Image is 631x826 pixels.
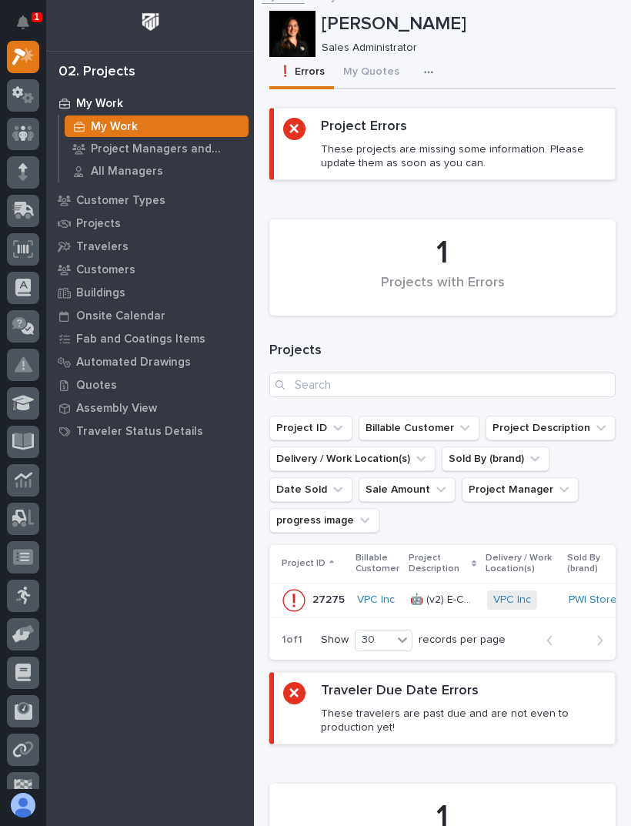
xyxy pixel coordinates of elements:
[269,477,352,502] button: Date Sold
[359,416,479,440] button: Billable Customer
[46,420,254,443] a: Traveler Status Details
[269,373,616,397] input: Search
[409,550,468,578] p: Project Description
[321,634,349,647] p: Show
[76,286,125,300] p: Buildings
[295,234,589,273] div: 1
[486,416,616,440] button: Project Description
[19,15,39,40] div: Notifications1
[269,508,379,533] button: progress image
[46,235,254,258] a: Travelers
[269,416,352,440] button: Project ID
[76,333,205,346] p: Fab and Coatings Items
[269,446,436,471] button: Delivery / Work Location(s)
[76,309,165,323] p: Onsite Calendar
[76,194,165,208] p: Customer Types
[442,446,549,471] button: Sold By (brand)
[269,57,334,89] button: ❗ Errors
[91,142,242,156] p: Project Managers and Engineers
[269,621,315,659] p: 1 of 1
[76,97,123,111] p: My Work
[76,240,129,254] p: Travelers
[356,550,399,578] p: Billable Customer
[493,594,531,607] a: VPC Inc
[322,13,609,35] p: [PERSON_NAME]
[575,634,616,647] button: Next
[569,594,617,607] a: PWI Store
[46,350,254,373] a: Automated Drawings
[46,189,254,212] a: Customer Types
[46,396,254,420] a: Assembly View
[46,212,254,235] a: Projects
[269,342,616,360] h1: Projects
[321,707,606,734] p: These travelers are past due and are not even to production yet!
[76,356,191,370] p: Automated Drawings
[46,258,254,281] a: Customers
[462,477,579,502] button: Project Manager
[59,160,254,182] a: All Managers
[46,92,254,115] a: My Work
[356,631,392,649] div: 30
[76,263,135,277] p: Customers
[419,634,506,647] p: records per page
[486,550,558,578] p: Delivery / Work Location(s)
[357,594,395,607] a: VPC Inc
[7,6,39,38] button: Notifications
[46,373,254,396] a: Quotes
[136,8,165,36] img: Workspace Logo
[91,120,138,134] p: My Work
[76,217,121,231] p: Projects
[359,477,456,502] button: Sale Amount
[91,165,163,179] p: All Managers
[58,64,135,81] div: 02. Projects
[76,402,157,416] p: Assembly View
[321,118,407,136] h2: Project Errors
[34,12,39,22] p: 1
[321,682,479,701] h2: Traveler Due Date Errors
[7,789,39,821] button: users-avatar
[46,327,254,350] a: Fab and Coatings Items
[59,138,254,159] a: Project Managers and Engineers
[282,555,326,572] p: Project ID
[567,550,619,578] p: Sold By (brand)
[59,115,254,137] a: My Work
[322,42,603,55] p: Sales Administrator
[46,304,254,327] a: Onsite Calendar
[46,281,254,304] a: Buildings
[295,275,589,307] div: Projects with Errors
[76,425,203,439] p: Traveler Status Details
[334,57,409,89] button: My Quotes
[534,634,575,647] button: Back
[312,590,348,607] p: 27275
[76,379,117,393] p: Quotes
[410,590,478,607] p: 🤖 (v2) E-Commerce Order with Fab Item
[321,142,606,170] p: These projects are missing some information. Please update them as soon as you can.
